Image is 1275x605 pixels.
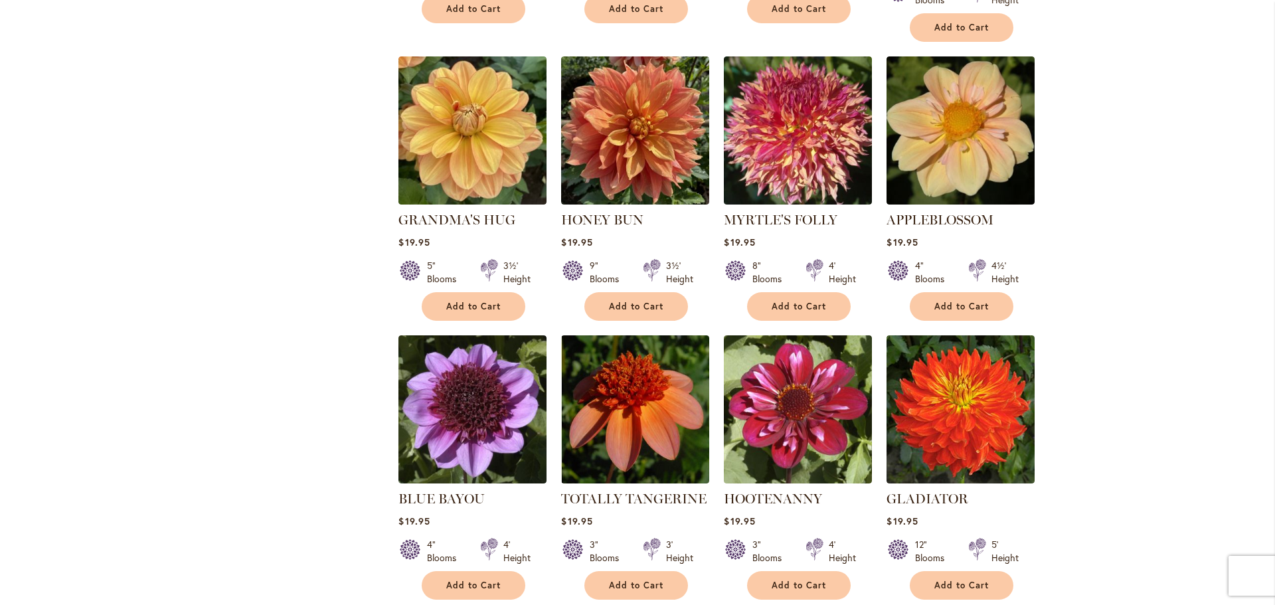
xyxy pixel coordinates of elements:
img: BLUE BAYOU [398,335,547,483]
span: $19.95 [887,515,918,527]
div: 12" Blooms [915,538,952,564]
span: $19.95 [724,236,755,248]
div: 4" Blooms [427,538,464,564]
a: TOTALLY TANGERINE [561,474,709,486]
button: Add to Cart [422,292,525,321]
span: Add to Cart [609,3,663,15]
span: Add to Cart [772,580,826,591]
img: MYRTLE'S FOLLY [724,56,872,205]
img: HOOTENANNY [724,335,872,483]
div: 8" Blooms [752,259,790,286]
a: HONEY BUN [561,212,643,228]
div: 4" Blooms [915,259,952,286]
a: GLADIATOR [887,491,968,507]
span: $19.95 [887,236,918,248]
span: Add to Cart [609,580,663,591]
span: Add to Cart [772,301,826,312]
span: Add to Cart [446,580,501,591]
img: Honey Bun [561,56,709,205]
span: Add to Cart [609,301,663,312]
div: 4½' Height [991,259,1019,286]
img: GRANDMA'S HUG [398,56,547,205]
a: BLUE BAYOU [398,474,547,486]
button: Add to Cart [910,292,1013,321]
div: 4' Height [829,538,856,564]
span: $19.95 [561,236,592,248]
button: Add to Cart [584,292,688,321]
span: Add to Cart [772,3,826,15]
a: TOTALLY TANGERINE [561,491,707,507]
div: 9" Blooms [590,259,627,286]
div: 3½' Height [666,259,693,286]
span: $19.95 [561,515,592,527]
button: Add to Cart [747,292,851,321]
span: $19.95 [398,515,430,527]
a: GRANDMA'S HUG [398,195,547,207]
div: 3' Height [666,538,693,564]
a: BLUE BAYOU [398,491,485,507]
a: APPLEBLOSSOM [887,195,1035,207]
a: GRANDMA'S HUG [398,212,515,228]
div: 3" Blooms [752,538,790,564]
a: MYRTLE'S FOLLY [724,212,837,228]
div: 3" Blooms [590,538,627,564]
button: Add to Cart [910,571,1013,600]
button: Add to Cart [910,13,1013,42]
a: HOOTENANNY [724,491,822,507]
span: Add to Cart [934,580,989,591]
span: $19.95 [398,236,430,248]
span: Add to Cart [934,301,989,312]
a: Gladiator [887,474,1035,486]
div: 5" Blooms [427,259,464,286]
span: Add to Cart [446,301,501,312]
img: Gladiator [887,335,1035,483]
button: Add to Cart [422,571,525,600]
img: TOTALLY TANGERINE [561,335,709,483]
div: 3½' Height [503,259,531,286]
span: Add to Cart [446,3,501,15]
img: APPLEBLOSSOM [887,56,1035,205]
a: MYRTLE'S FOLLY [724,195,872,207]
a: APPLEBLOSSOM [887,212,993,228]
div: 4' Height [503,538,531,564]
iframe: Launch Accessibility Center [10,558,47,595]
div: 5' Height [991,538,1019,564]
a: HOOTENANNY [724,474,872,486]
button: Add to Cart [584,571,688,600]
div: 4' Height [829,259,856,286]
span: Add to Cart [934,22,989,33]
button: Add to Cart [747,571,851,600]
span: $19.95 [724,515,755,527]
a: Honey Bun [561,195,709,207]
